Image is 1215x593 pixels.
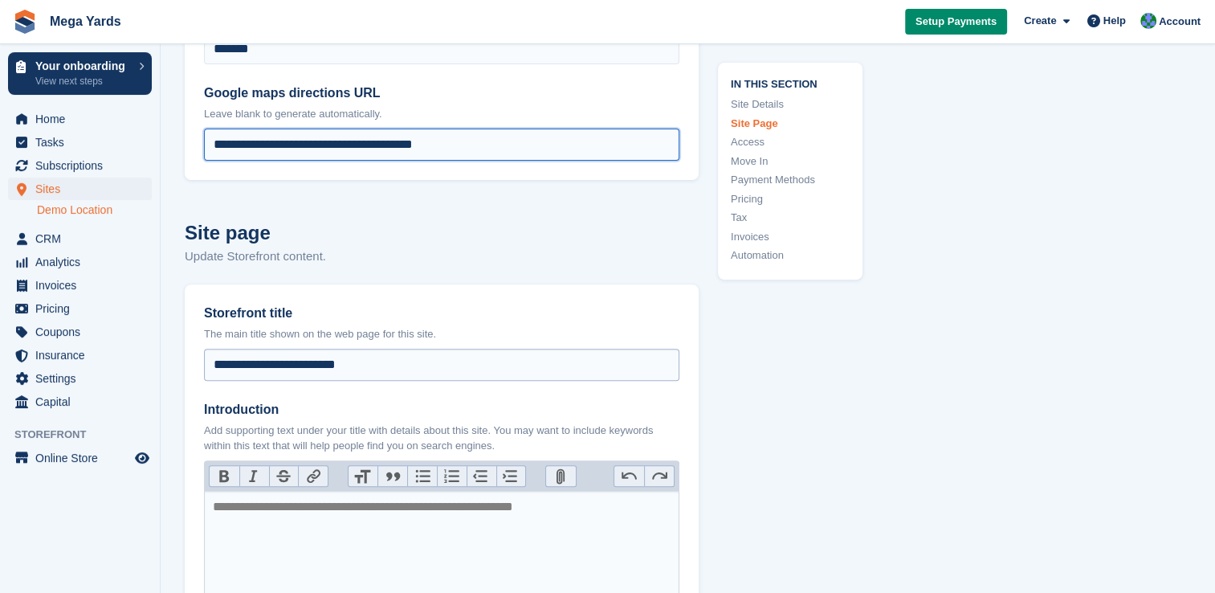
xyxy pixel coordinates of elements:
[35,297,132,320] span: Pricing
[1103,13,1126,29] span: Help
[731,135,850,151] a: Access
[185,219,699,247] h2: Site page
[8,154,152,177] a: menu
[35,251,132,273] span: Analytics
[437,466,467,487] button: Numbers
[204,304,679,323] label: Storefront title
[731,211,850,227] a: Tax
[35,178,132,200] span: Sites
[8,227,152,250] a: menu
[8,52,152,95] a: Your onboarding View next steps
[731,153,850,170] a: Move In
[210,466,239,487] button: Bold
[35,344,132,366] span: Insurance
[905,9,1007,35] a: Setup Payments
[8,391,152,413] a: menu
[35,60,131,72] p: Your onboarding
[731,76,850,91] span: In this section
[8,108,152,130] a: menu
[614,466,644,487] button: Undo
[8,178,152,200] a: menu
[731,248,850,264] a: Automation
[349,466,378,487] button: Heading
[731,97,850,113] a: Site Details
[35,74,131,88] p: View next steps
[35,321,132,343] span: Coupons
[35,367,132,390] span: Settings
[298,466,328,487] button: Link
[731,229,850,245] a: Invoices
[133,448,152,468] a: Preview store
[546,466,576,487] button: Attach Files
[204,423,679,454] p: Add supporting text under your title with details about this site. You may want to include keywor...
[204,84,679,103] label: Google maps directions URL
[37,202,152,218] a: Demo Location
[43,8,128,35] a: Mega Yards
[1159,14,1201,30] span: Account
[731,173,850,189] a: Payment Methods
[35,447,132,469] span: Online Store
[35,274,132,296] span: Invoices
[204,106,679,122] p: Leave blank to generate automatically.
[8,447,152,469] a: menu
[35,227,132,250] span: CRM
[269,466,299,487] button: Strikethrough
[496,466,526,487] button: Increase Level
[35,154,132,177] span: Subscriptions
[915,14,997,30] span: Setup Payments
[8,297,152,320] a: menu
[14,427,160,443] span: Storefront
[1140,13,1156,29] img: Ben Ainscough
[731,191,850,207] a: Pricing
[185,247,699,266] p: Update Storefront content.
[239,466,269,487] button: Italic
[407,466,437,487] button: Bullets
[8,251,152,273] a: menu
[8,131,152,153] a: menu
[8,367,152,390] a: menu
[377,466,407,487] button: Quote
[731,116,850,132] a: Site Page
[35,391,132,413] span: Capital
[35,108,132,130] span: Home
[35,131,132,153] span: Tasks
[467,466,496,487] button: Decrease Level
[204,326,679,342] p: The main title shown on the web page for this site.
[204,400,679,419] label: Introduction
[8,274,152,296] a: menu
[13,10,37,34] img: stora-icon-8386f47178a22dfd0bd8f6a31ec36ba5ce8667c1dd55bd0f319d3a0aa187defe.svg
[8,344,152,366] a: menu
[1024,13,1056,29] span: Create
[644,466,674,487] button: Redo
[8,321,152,343] a: menu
